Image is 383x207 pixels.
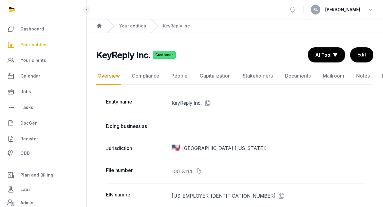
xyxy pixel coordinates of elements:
[87,19,383,33] nav: Breadcrumb
[5,69,82,83] a: Calendar
[20,72,40,80] span: Calendar
[119,23,146,29] a: Your entities
[355,67,371,85] a: Notes
[311,5,320,14] button: RL
[5,53,82,68] a: Your clients
[20,119,38,127] span: DocGen
[106,167,167,176] dt: File number
[172,98,364,108] dd: KeyReply Inc.
[241,67,274,85] a: Stakeholders
[5,22,82,36] a: Dashboard
[5,84,82,99] a: Jobs
[106,123,167,130] dt: Doing business as
[5,100,82,115] a: Tasks
[172,167,364,176] dd: 10013114
[170,67,189,85] a: People
[20,41,48,48] span: Your entities
[308,48,345,62] button: AI Tool ▼
[20,104,33,111] span: Tasks
[313,8,318,11] span: RL
[20,171,53,179] span: Plan and Billing
[20,57,46,64] span: Your clients
[325,6,360,13] span: [PERSON_NAME]
[153,51,176,59] span: Customer
[182,145,267,152] span: [GEOGRAPHIC_DATA] ([US_STATE])
[20,135,38,142] span: Register
[5,37,82,52] a: Your entities
[96,67,121,85] a: Overview
[106,145,167,152] dt: Jurisdiction
[20,25,44,33] span: Dashboard
[96,49,150,60] h2: KeyReply Inc.
[20,186,31,193] span: Labs
[284,67,312,85] a: Documents
[5,132,82,146] a: Register
[5,116,82,130] a: DocGen
[20,150,30,157] span: CDD
[350,47,373,62] a: Edit
[106,98,167,108] dt: Entity name
[131,67,160,85] a: Compliance
[5,182,82,197] a: Labs
[20,88,31,95] span: Jobs
[5,147,82,159] a: CDD
[5,168,82,182] a: Plan and Billing
[322,67,345,85] a: Mailroom
[96,67,373,85] nav: Tabs
[163,23,191,29] a: KeyReply Inc.
[106,191,167,201] dt: EIN number
[20,199,33,206] span: Admin
[172,191,364,201] dd: [US_EMPLOYER_IDENTIFICATION_NUMBER]
[198,67,232,85] a: Capitalization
